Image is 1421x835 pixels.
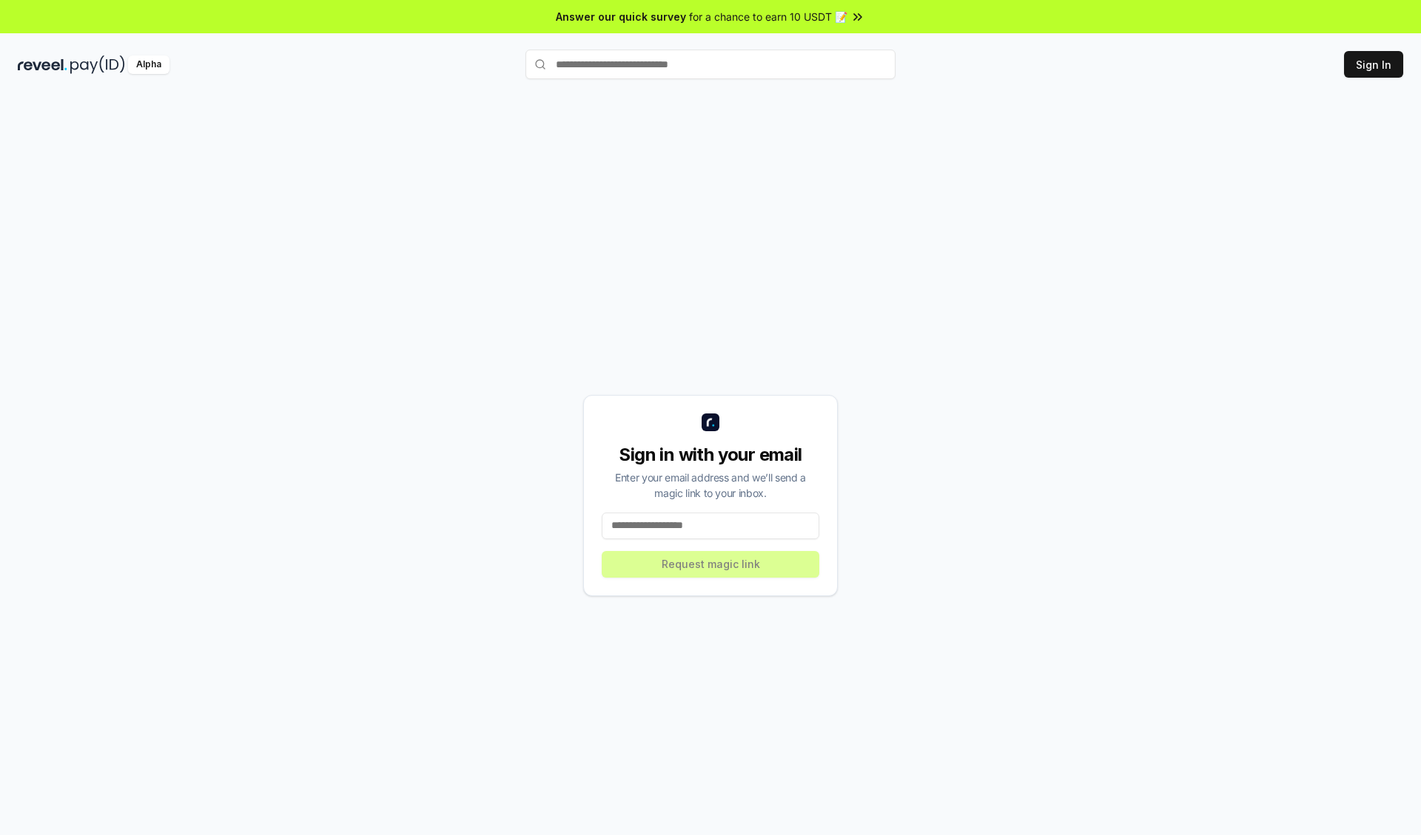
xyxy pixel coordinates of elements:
img: logo_small [702,413,719,431]
span: Answer our quick survey [556,9,686,24]
img: reveel_dark [18,55,67,74]
div: Enter your email address and we’ll send a magic link to your inbox. [602,470,819,501]
img: pay_id [70,55,125,74]
span: for a chance to earn 10 USDT 📝 [689,9,847,24]
div: Sign in with your email [602,443,819,467]
button: Sign In [1344,51,1403,78]
div: Alpha [128,55,169,74]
